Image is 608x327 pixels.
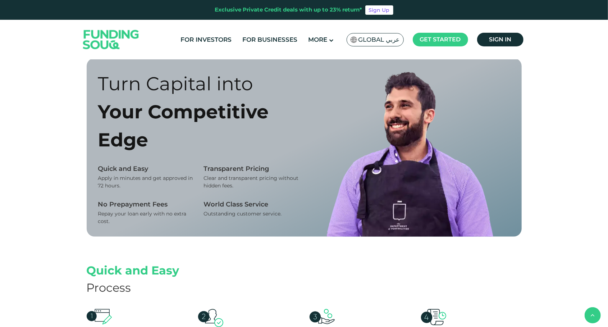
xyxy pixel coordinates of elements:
[358,36,400,44] span: Global عربي
[477,33,524,46] a: Sign in
[585,307,601,323] button: back
[98,174,193,190] div: Apply in minutes and get approved in 72 hours.
[215,6,362,14] div: Exclusive Private Credit deals with up to 23% return*
[204,165,299,173] div: Transparent Pricing
[98,210,193,225] div: Repay your loan early with no extra cost.
[351,37,357,43] img: SA Flag
[204,200,299,208] div: World Class Service
[326,70,493,237] img: borrower image
[76,22,146,58] img: Logo
[308,36,327,43] span: More
[98,200,193,208] div: No Prepayment Fees
[365,5,393,15] a: Sign Up
[98,98,299,154] div: Your Competitive Edge
[489,36,511,43] span: Sign in
[98,70,299,98] div: Turn Capital into
[204,174,299,190] div: Clear and transparent pricing without hidden fees.
[204,210,299,218] div: Outstanding customer service.
[241,34,299,46] a: For Businesses
[87,279,522,296] div: Process
[179,34,233,46] a: For Investors
[98,165,193,173] div: Quick and Easy
[87,262,522,279] div: Quick and Easy
[420,36,461,43] span: Get started
[310,309,335,324] img: receive funds
[421,309,446,325] img: repayments
[87,309,112,324] img: apply online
